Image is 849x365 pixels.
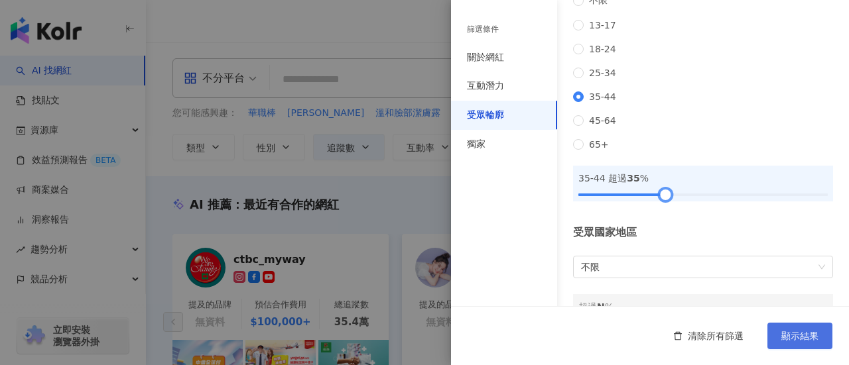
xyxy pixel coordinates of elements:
[573,225,833,240] div: 受眾國家地區
[584,115,621,126] span: 45-64
[584,139,614,150] span: 65+
[688,331,744,341] span: 清除所有篩選
[597,301,605,312] span: N
[467,109,504,122] div: 受眾輪廓
[767,323,832,349] button: 顯示結果
[584,68,621,78] span: 25-34
[581,256,825,278] span: 不限
[467,79,504,93] div: 互動潛力
[578,299,828,314] div: 超過 %
[781,331,818,341] span: 顯示結果
[627,173,639,183] span: 35
[467,24,499,35] div: 篩選條件
[467,138,486,151] div: 獨家
[584,44,621,54] span: 18-24
[578,171,828,185] div: 35-44 超過 %
[584,91,621,102] span: 35-44
[584,20,621,30] span: 13-17
[467,51,504,64] div: 關於網紅
[673,331,683,340] span: delete
[660,323,757,349] button: 清除所有篩選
